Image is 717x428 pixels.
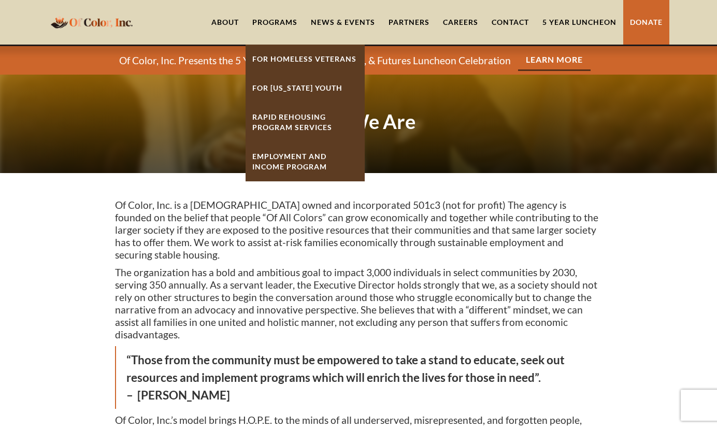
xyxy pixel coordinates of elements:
[246,74,365,103] a: For [US_STATE] Youth
[246,45,365,181] nav: Programs
[246,142,365,181] a: Employment And Income Program
[115,199,602,261] p: Of Color, Inc. is a [DEMOGRAPHIC_DATA] owned and incorporated 501c3 (not for profit) The agency i...
[246,45,365,74] a: For Homeless Veterans
[48,10,136,34] a: home
[115,266,602,341] p: The organization has a bold and ambitious goal to impact 3,000 individuals in select communities ...
[115,346,602,409] blockquote: “Those from the community must be empowered to take a stand to educate, seek out resources and im...
[252,112,332,132] strong: Rapid ReHousing Program Services
[119,54,511,67] p: Of Color, Inc. Presents the 5 Years Forward Jobs, Homes, & Futures Luncheon Celebration
[246,103,365,142] a: Rapid ReHousing Program Services
[518,50,591,71] a: Learn More
[252,17,297,27] div: Programs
